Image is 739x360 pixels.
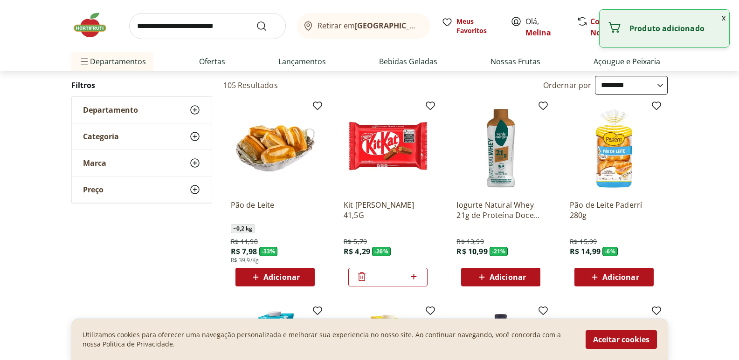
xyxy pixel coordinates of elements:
[72,123,212,149] button: Categoria
[490,247,508,256] span: - 21 %
[379,56,437,67] a: Bebidas Geladas
[72,150,212,176] button: Marca
[83,330,574,349] p: Utilizamos cookies para oferecer uma navegação personalizada e melhorar sua experiencia no nosso ...
[231,200,319,220] a: Pão de Leite
[79,50,146,73] span: Departamentos
[231,104,319,192] img: Pão de Leite
[259,247,278,256] span: - 33 %
[344,246,370,257] span: R$ 4,29
[83,105,138,115] span: Departamento
[231,246,257,257] span: R$ 7,98
[442,17,499,35] a: Meus Favoritos
[79,50,90,73] button: Menu
[231,237,258,246] span: R$ 11,98
[718,10,729,26] button: Fechar notificação
[372,247,391,256] span: - 26 %
[456,237,483,246] span: R$ 13,99
[590,16,634,38] a: Comprar Novamente
[83,185,104,194] span: Preço
[344,104,432,192] img: Kit Kat Ao Leite 41,5G
[83,158,106,168] span: Marca
[570,104,658,192] img: Pão de Leite Paderrí 280g
[570,200,658,220] a: Pão de Leite Paderrí 280g
[543,80,592,90] label: Ordernar por
[525,16,567,38] span: Olá,
[525,27,551,38] a: Melina
[594,56,660,67] a: Açougue e Peixaria
[231,224,255,233] span: ~ 0,2 kg
[72,97,212,123] button: Departamento
[235,268,315,286] button: Adicionar
[461,268,540,286] button: Adicionar
[344,237,367,246] span: R$ 5,79
[256,20,278,32] button: Submit Search
[223,80,278,90] h2: 105 Resultados
[574,268,654,286] button: Adicionar
[83,132,119,141] span: Categoria
[263,273,300,281] span: Adicionar
[278,56,326,67] a: Lançamentos
[570,246,601,257] span: R$ 14,99
[602,273,639,281] span: Adicionar
[231,257,259,264] span: R$ 39,9/Kg
[570,237,597,246] span: R$ 15,99
[586,330,657,349] button: Aceitar cookies
[344,200,432,220] a: Kit [PERSON_NAME] 41,5G
[456,104,545,192] img: Iogurte Natural Whey 21g de Proteína Doce De Leite Verde Campo 250g
[199,56,225,67] a: Ofertas
[318,21,421,30] span: Retirar em
[490,56,540,67] a: Nossas Frutas
[602,247,618,256] span: - 6 %
[456,200,545,220] a: Iogurte Natural Whey 21g de Proteína Doce De Leite Verde Campo 250g
[355,20,512,31] b: [GEOGRAPHIC_DATA]/[GEOGRAPHIC_DATA]
[71,76,212,95] h2: Filtros
[456,17,499,35] span: Meus Favoritos
[129,13,286,39] input: search
[456,246,487,257] span: R$ 10,99
[297,13,430,39] button: Retirar em[GEOGRAPHIC_DATA]/[GEOGRAPHIC_DATA]
[71,11,118,39] img: Hortifruti
[490,273,526,281] span: Adicionar
[629,24,722,33] p: Produto adicionado
[72,177,212,203] button: Preço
